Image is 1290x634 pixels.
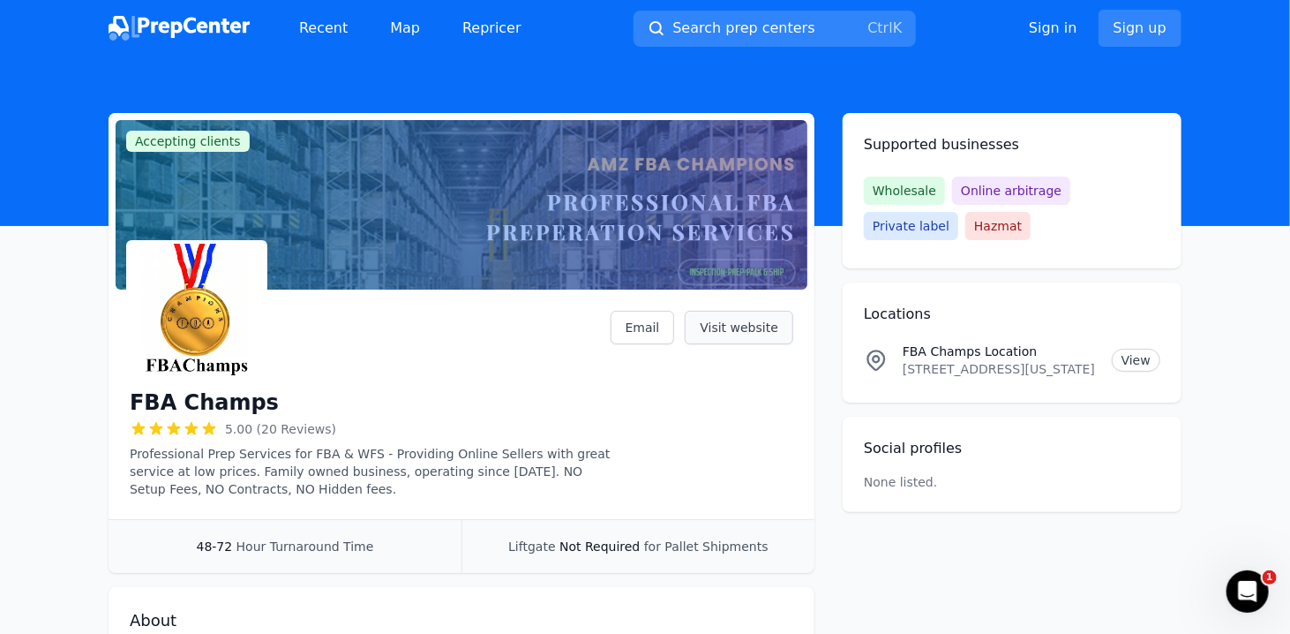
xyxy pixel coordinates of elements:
[130,244,264,378] img: FBA Champs
[1263,570,1277,585] span: 1
[448,11,536,46] a: Repricer
[893,19,903,36] kbd: K
[236,540,374,554] span: Hour Turnaround Time
[685,311,793,344] a: Visit website
[559,540,640,554] span: Not Required
[644,540,769,554] span: for Pallet Shipments
[864,438,1160,459] h2: Social profiles
[197,540,233,554] span: 48-72
[965,212,1031,240] span: Hazmat
[508,540,555,554] span: Liftgate
[130,608,793,633] h2: About
[903,360,1098,378] p: [STREET_ADDRESS][US_STATE]
[611,311,675,344] a: Email
[1112,349,1160,372] a: View
[672,18,814,39] span: Search prep centers
[864,177,945,205] span: Wholesale
[864,473,938,491] p: None listed.
[952,177,1070,205] span: Online arbitrage
[1226,570,1269,613] iframe: Intercom live chat
[130,389,279,417] h1: FBA Champs
[1099,10,1181,47] a: Sign up
[1029,18,1077,39] a: Sign in
[126,131,250,152] span: Accepting clients
[225,420,336,438] span: 5.00 (20 Reviews)
[867,19,892,36] kbd: Ctrl
[864,304,1160,325] h2: Locations
[864,134,1160,155] h2: Supported businesses
[634,11,916,47] button: Search prep centersCtrlK
[130,445,611,498] p: Professional Prep Services for FBA & WFS - Providing Online Sellers with great service at low pri...
[376,11,434,46] a: Map
[109,16,250,41] img: PrepCenter
[864,212,958,240] span: Private label
[285,11,362,46] a: Recent
[903,343,1098,360] p: FBA Champs Location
